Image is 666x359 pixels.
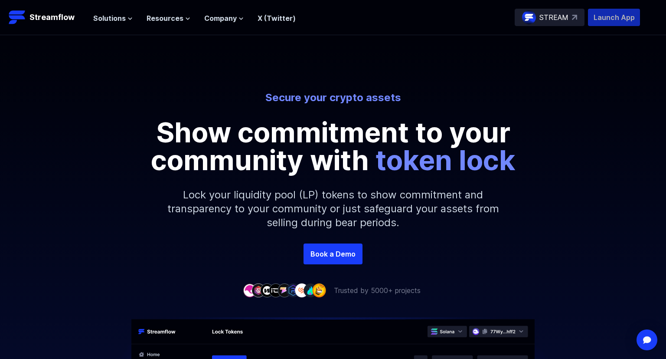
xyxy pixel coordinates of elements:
[9,9,26,26] img: Streamflow Logo
[243,283,257,297] img: company-1
[147,174,519,244] p: Lock your liquidity pool (LP) tokens to show commitment and transparency to your community or jus...
[204,13,237,23] span: Company
[93,13,126,23] span: Solutions
[277,283,291,297] img: company-5
[29,11,75,23] p: Streamflow
[9,9,85,26] a: Streamflow
[572,15,577,20] img: top-right-arrow.svg
[147,13,183,23] span: Resources
[515,9,584,26] a: STREAM
[304,244,362,264] a: Book a Demo
[258,14,296,23] a: X (Twitter)
[539,12,568,23] p: STREAM
[522,10,536,24] img: streamflow-logo-circle.png
[375,143,516,177] span: token lock
[251,283,265,297] img: company-2
[588,9,640,26] button: Launch App
[637,329,657,350] div: Open Intercom Messenger
[312,283,326,297] img: company-9
[138,119,528,174] p: Show commitment to your community with
[93,13,133,23] button: Solutions
[260,283,274,297] img: company-3
[269,283,283,297] img: company-4
[286,283,300,297] img: company-6
[147,13,190,23] button: Resources
[295,283,309,297] img: company-7
[204,13,244,23] button: Company
[334,285,421,296] p: Trusted by 5000+ projects
[304,283,317,297] img: company-8
[93,91,573,105] p: Secure your crypto assets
